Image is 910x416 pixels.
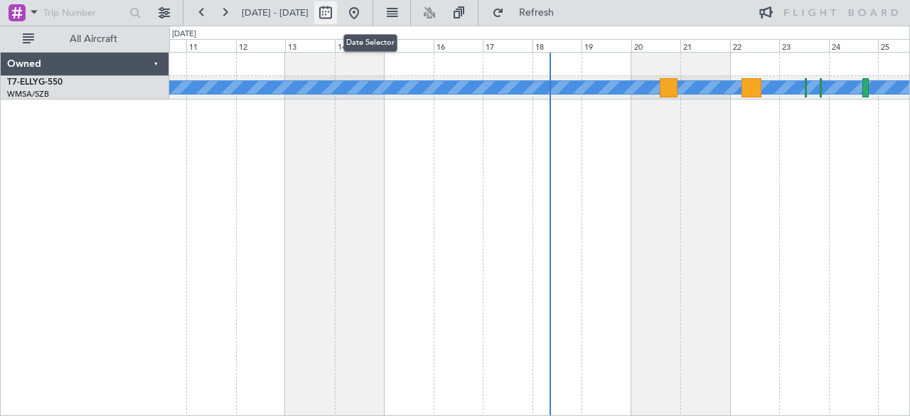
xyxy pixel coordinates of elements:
div: [DATE] [172,28,196,41]
div: 22 [730,39,780,52]
span: Refresh [507,8,567,18]
span: [DATE] - [DATE] [242,6,309,19]
span: T7-ELLY [7,78,38,87]
a: T7-ELLYG-550 [7,78,63,87]
div: 11 [186,39,236,52]
div: 19 [582,39,631,52]
div: 18 [532,39,582,52]
div: 13 [285,39,335,52]
div: 21 [680,39,730,52]
div: 16 [434,39,483,52]
div: Date Selector [343,34,397,52]
div: 23 [779,39,829,52]
button: All Aircraft [16,28,154,50]
div: 20 [631,39,681,52]
input: Trip Number [43,2,125,23]
span: All Aircraft [37,34,150,44]
div: 24 [829,39,879,52]
div: 15 [384,39,434,52]
div: 12 [236,39,286,52]
button: Refresh [486,1,571,24]
a: WMSA/SZB [7,89,49,100]
div: 17 [483,39,532,52]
